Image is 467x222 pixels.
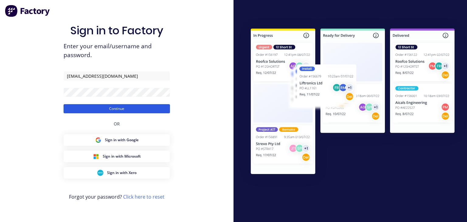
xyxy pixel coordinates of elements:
a: Click here to reset [123,193,164,200]
img: Xero Sign in [97,170,103,176]
h1: Sign in to Factory [70,24,163,37]
span: Forgot your password? [69,193,164,200]
img: Google Sign in [95,137,101,143]
span: Enter your email/username and password. [64,42,170,60]
button: Google Sign inSign in with Google [64,134,170,146]
img: Microsoft Sign in [93,153,99,159]
button: Microsoft Sign inSign in with Microsoft [64,151,170,162]
img: Factory [5,5,50,17]
div: OR [114,113,120,134]
button: Xero Sign inSign in with Xero [64,167,170,179]
span: Sign in with Microsoft [103,154,141,159]
input: Email/Username [64,71,170,80]
span: Sign in with Google [105,137,139,143]
span: Sign in with Xero [107,170,137,176]
button: Continue [64,104,170,113]
img: Sign in [238,17,467,188]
